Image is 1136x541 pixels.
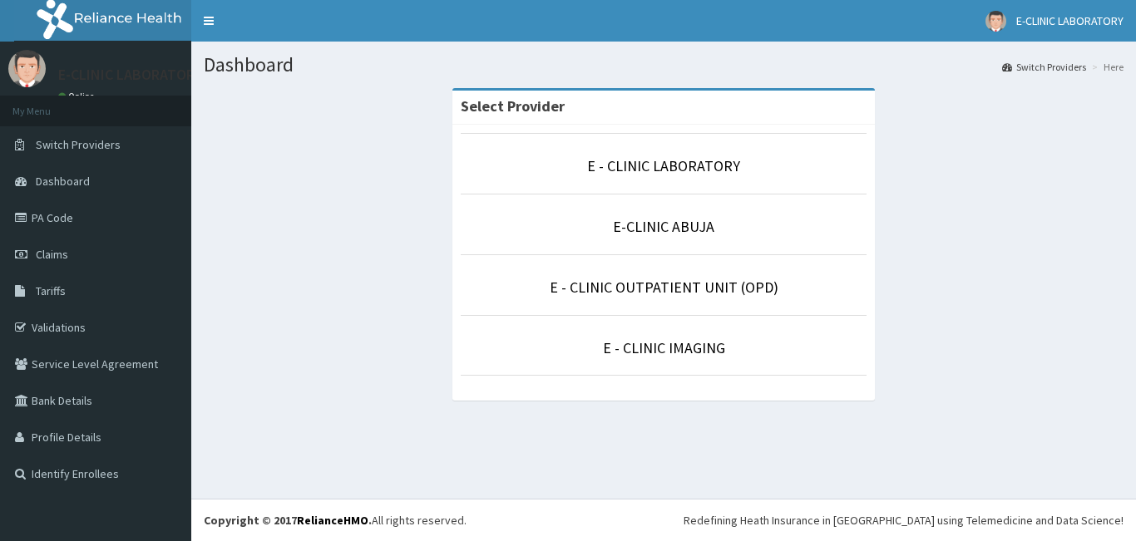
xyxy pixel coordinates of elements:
a: Switch Providers [1002,60,1086,74]
footer: All rights reserved. [191,499,1136,541]
img: User Image [985,11,1006,32]
span: E-CLINIC LABORATORY [1016,13,1124,28]
span: Switch Providers [36,137,121,152]
span: Claims [36,247,68,262]
span: Dashboard [36,174,90,189]
a: E-CLINIC ABUJA [613,217,714,236]
div: Redefining Heath Insurance in [GEOGRAPHIC_DATA] using Telemedicine and Data Science! [684,512,1124,529]
span: Tariffs [36,283,66,298]
h1: Dashboard [204,54,1124,76]
li: Here [1088,60,1124,74]
p: E-CLINIC LABORATORY [58,67,202,82]
img: User Image [8,50,46,87]
a: E - CLINIC LABORATORY [587,156,740,175]
a: RelianceHMO [297,513,368,528]
a: E - CLINIC IMAGING [603,338,725,357]
strong: Copyright © 2017 . [204,513,372,528]
a: E - CLINIC OUTPATIENT UNIT (OPD) [550,278,778,297]
a: Online [58,91,98,102]
strong: Select Provider [461,96,565,116]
